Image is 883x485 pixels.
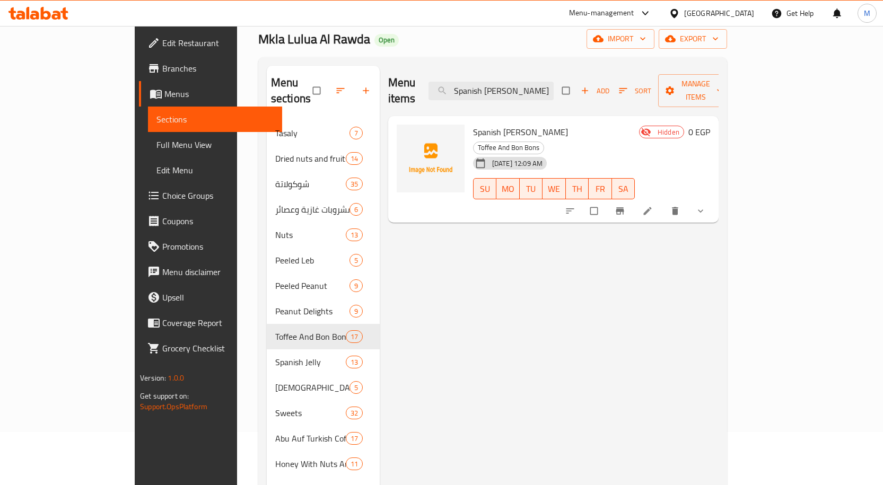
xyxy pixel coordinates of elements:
span: 13 [346,357,362,367]
div: Syrian Crackers [275,381,349,394]
span: [DEMOGRAPHIC_DATA] Crackers [275,381,349,394]
a: Grocery Checklist [139,336,282,361]
span: SU [478,181,492,197]
div: شوكولاتة35 [267,171,380,197]
span: Choice Groups [162,189,274,202]
button: TU [520,178,543,199]
span: Promotions [162,240,274,253]
span: Toffee And Bon Bons [474,142,544,154]
a: Coupons [139,208,282,234]
span: Full Menu View [156,138,274,151]
span: Select all sections [307,81,329,101]
div: items [346,356,363,368]
span: Hidden [653,127,684,137]
div: Tasaly7 [267,120,380,146]
a: Full Menu View [148,132,282,157]
span: شوكولاتة [275,178,346,190]
div: Peanut Delights9 [267,298,380,324]
div: items [349,203,363,216]
span: Edit Restaurant [162,37,274,49]
img: Spanish kelly [397,125,465,192]
div: Honey With Nuts And Yamesh11 [267,451,380,477]
span: Honey With Nuts And Yamesh [275,457,346,470]
div: Toffee And Bon Bons17 [267,324,380,349]
a: Sections [148,107,282,132]
div: Peeled Peanut [275,279,349,292]
span: TU [524,181,538,197]
div: items [349,254,363,267]
div: items [349,381,363,394]
span: Spanish [PERSON_NAME] [473,124,568,140]
a: Menus [139,81,282,107]
div: Spanish Jelly13 [267,349,380,375]
a: Menu disclaimer [139,259,282,285]
span: Edit Menu [156,164,274,177]
span: MO [501,181,515,197]
button: Add [578,83,612,99]
span: 9 [350,281,362,291]
span: 17 [346,332,362,342]
span: 5 [350,255,362,266]
span: Sweets [275,407,346,419]
div: items [346,330,363,343]
span: Sort items [612,83,658,99]
span: 17 [346,434,362,444]
button: Sort [616,83,654,99]
span: Open [374,36,399,45]
div: مشروبات غازية وعصائر [275,203,349,216]
div: items [349,127,363,139]
a: Promotions [139,234,282,259]
span: 1.0.0 [168,371,184,385]
span: Sort sections [329,79,354,102]
button: Manage items [658,74,733,107]
span: Tasaly [275,127,349,139]
div: Peeled Leb5 [267,248,380,273]
span: Nuts [275,228,346,241]
span: Mkla Lulua Al Rawda [258,27,370,51]
div: Nuts13 [267,222,380,248]
button: SA [612,178,635,199]
span: SA [616,181,631,197]
a: Coverage Report [139,310,282,336]
div: [DEMOGRAPHIC_DATA] Crackers5 [267,375,380,400]
span: Menu disclaimer [162,266,274,278]
span: 13 [346,230,362,240]
span: 14 [346,154,362,164]
div: items [349,305,363,318]
button: TH [566,178,589,199]
span: Select to update [584,201,606,221]
span: 6 [350,205,362,215]
button: FR [589,178,611,199]
h2: Menu items [388,75,416,107]
span: Peanut Delights [275,305,349,318]
span: Sections [156,113,274,126]
div: Sweets32 [267,400,380,426]
button: Branch-specific-item [608,199,634,223]
span: Coupons [162,215,274,227]
span: 11 [346,459,362,469]
button: Add section [354,79,380,102]
span: Dried nuts and fruits [275,152,346,165]
span: 5 [350,383,362,393]
div: Menu-management [569,7,634,20]
span: Select section [556,81,578,101]
span: Spanish Jelly [275,356,346,368]
a: Branches [139,56,282,81]
div: Abu Auf Turkish Coffee [275,432,346,445]
div: items [346,432,363,445]
button: MO [496,178,519,199]
span: WE [547,181,561,197]
div: مشروبات غازية وعصائر6 [267,197,380,222]
span: Branches [162,62,274,75]
a: Edit Restaurant [139,30,282,56]
button: import [587,29,654,49]
div: Peeled Leb [275,254,349,267]
h6: 0 EGP [688,125,710,139]
svg: Show Choices [695,206,706,216]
